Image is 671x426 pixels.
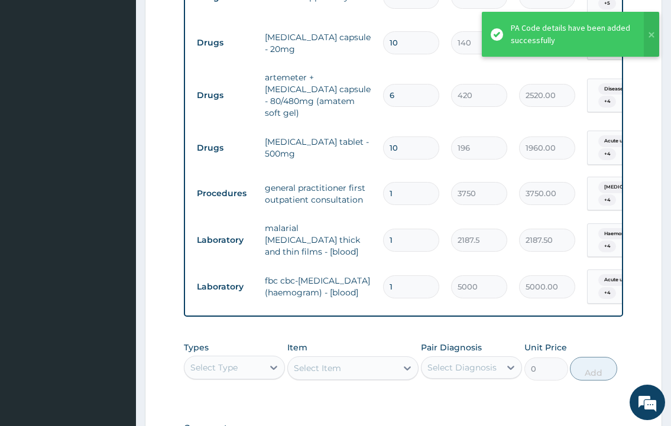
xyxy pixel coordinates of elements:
[22,59,48,89] img: d_794563401_company_1708531726252_794563401
[598,194,616,206] span: + 4
[259,66,377,125] td: artemeter + [MEDICAL_DATA] capsule - 80/480mg (amatem soft gel)
[191,229,259,251] td: Laboratory
[184,343,209,353] label: Types
[598,148,616,160] span: + 4
[259,269,377,304] td: fbc cbc-[MEDICAL_DATA] (haemogram) - [blood]
[191,276,259,298] td: Laboratory
[190,362,238,373] div: Select Type
[259,25,377,61] td: [MEDICAL_DATA] capsule - 20mg
[191,183,259,204] td: Procedures
[524,342,567,353] label: Unit Price
[427,362,497,373] div: Select Diagnosis
[259,216,377,264] td: malarial [MEDICAL_DATA] thick and thin films - [blood]
[259,176,377,212] td: general practitioner first outpatient consultation
[191,84,259,106] td: Drugs
[191,137,259,159] td: Drugs
[61,66,199,82] div: Chat with us now
[598,287,616,299] span: + 4
[570,357,617,381] button: Add
[421,342,482,353] label: Pair Diagnosis
[598,96,616,108] span: + 4
[598,240,616,252] span: + 4
[259,130,377,165] td: [MEDICAL_DATA] tablet - 500mg
[287,342,307,353] label: Item
[69,134,163,253] span: We're online!
[191,32,259,54] td: Drugs
[194,6,222,34] div: Minimize live chat window
[511,22,633,47] div: PA Code details have been added successfully
[6,293,225,334] textarea: Type your message and hit 'Enter'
